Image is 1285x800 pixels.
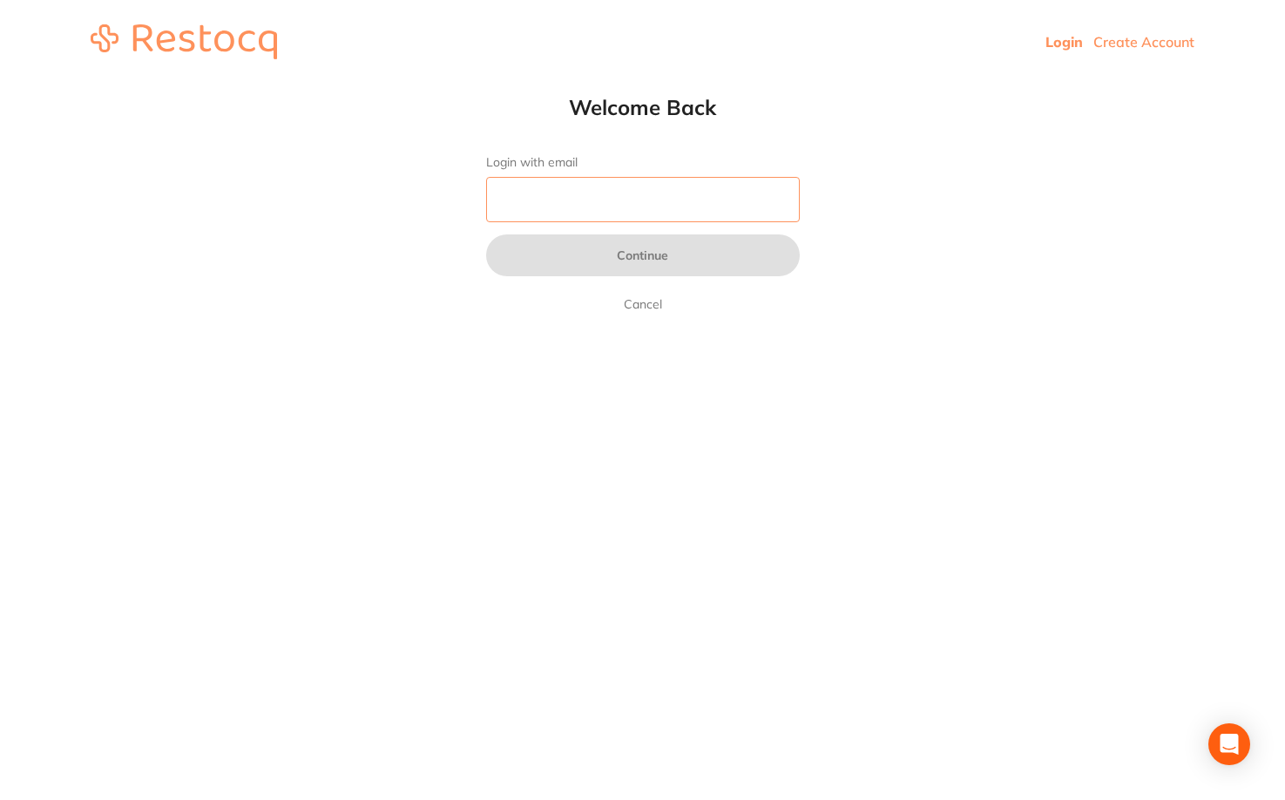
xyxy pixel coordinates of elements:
img: restocq_logo.svg [91,24,277,59]
h1: Welcome Back [451,94,835,120]
button: Continue [486,234,800,276]
a: Login [1045,33,1083,51]
a: Cancel [620,294,666,315]
div: Open Intercom Messenger [1208,723,1250,765]
label: Login with email [486,155,800,170]
a: Create Account [1093,33,1194,51]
